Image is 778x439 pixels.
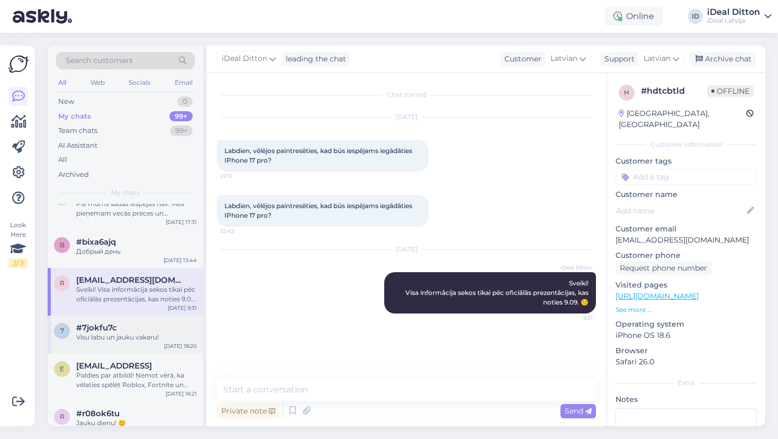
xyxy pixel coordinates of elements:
[166,390,197,398] div: [DATE] 16:21
[8,258,28,268] div: 2 / 3
[217,90,596,100] div: Chat started
[619,108,746,130] div: [GEOGRAPHIC_DATA], [GEOGRAPHIC_DATA]
[616,378,757,388] div: Extra
[644,53,671,65] span: Latvian
[76,275,186,285] span: robertsplume1@gmail.com
[76,323,117,333] span: #7jokfu7c
[76,247,197,256] div: Добрый день
[282,53,346,65] div: leading the chat
[553,264,593,272] span: iDeal Ditton
[111,188,140,198] span: My chats
[60,413,65,420] span: r
[164,256,197,264] div: [DATE] 13:44
[707,16,760,25] div: iDeal Latvija
[166,218,197,226] div: [DATE] 17:31
[58,126,97,136] div: Team chats
[616,319,757,330] p: Operating system
[169,111,193,122] div: 99+
[177,96,193,107] div: 0
[76,199,197,218] div: Pie mums šādas iespējas nav. Mēs pieņemam vecās preces un piedāvājam atlaidi jaunam pirkumam no m...
[88,76,107,89] div: Web
[616,330,757,341] p: iPhone OS 18.6
[616,250,757,261] p: Customer phone
[616,235,757,246] p: [EMAIL_ADDRESS][DOMAIN_NAME]
[58,111,91,122] div: My chats
[641,85,707,97] div: # hdtcbtld
[616,140,757,149] div: Customer information
[689,52,756,66] div: Archive chat
[616,394,757,405] p: Notes
[222,53,267,65] span: iDeal Ditton
[616,261,711,275] div: Request phone number
[58,169,89,180] div: Archived
[616,291,699,301] a: [URL][DOMAIN_NAME]
[170,126,193,136] div: 99+
[616,280,757,291] p: Visited pages
[616,156,757,167] p: Customer tags
[8,220,28,268] div: Look Here
[76,418,197,428] div: Jauku dienu! 🙂
[76,371,197,390] div: Paldies par atbildi! Ņemot vērā, ka vēlaties spēlēt Roblox, Fortnite un Minecraft, iesakām divus ...
[220,172,260,180] span: 22:11
[126,76,152,89] div: Socials
[217,112,596,122] div: [DATE]
[56,76,68,89] div: All
[58,96,74,107] div: New
[500,53,541,65] div: Customer
[616,223,757,235] p: Customer email
[66,55,133,66] span: Search customers
[616,169,757,185] input: Add a tag
[58,155,67,165] div: All
[707,8,772,25] a: iDeal DittoniDeal Latvija
[405,279,590,306] span: Sveiki! Visa informācija sekos tikai pēc oficiālās prezentācijas, kas noties 9.09. 🙂
[707,85,754,97] span: Offline
[60,241,65,249] span: b
[224,147,414,164] span: Labdien, vēlējos paintresēties, kad būs iespējams iegādāties IPhone 17 pro?
[60,279,65,287] span: r
[605,7,663,26] div: Online
[616,205,745,217] input: Add name
[550,53,577,65] span: Latvian
[624,88,629,96] span: h
[616,305,757,315] p: See more ...
[565,406,592,416] span: Send
[220,227,260,235] span: 22:43
[224,202,414,219] span: Labdien, vēlējos paintresēties, kad būs iespējams iegādāties IPhone 17 pro?
[76,237,116,247] span: #bixa6ajq
[616,189,757,200] p: Customer name
[616,356,757,368] p: Safari 26.0
[60,365,64,373] span: e
[217,404,279,418] div: Private note
[168,304,197,312] div: [DATE] 9:31
[164,342,197,350] div: [DATE] 18:20
[60,327,64,335] span: 7
[616,345,757,356] p: Browser
[600,53,635,65] div: Support
[76,333,197,342] div: Visu labu un jauku vakaru!
[707,8,760,16] div: iDeal Ditton
[76,361,152,371] span: elza.vitolina@icloud.cim
[8,54,29,74] img: Askly Logo
[76,409,120,418] span: #r08ok6tu
[58,140,97,151] div: AI Assistant
[688,9,703,24] div: ID
[553,314,593,322] span: 9:31
[173,76,195,89] div: Email
[217,245,596,254] div: [DATE]
[76,285,197,304] div: Sveiki! Visa informācija sekos tikai pēc oficiālās prezentācijas, kas noties 9.09. 🙂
